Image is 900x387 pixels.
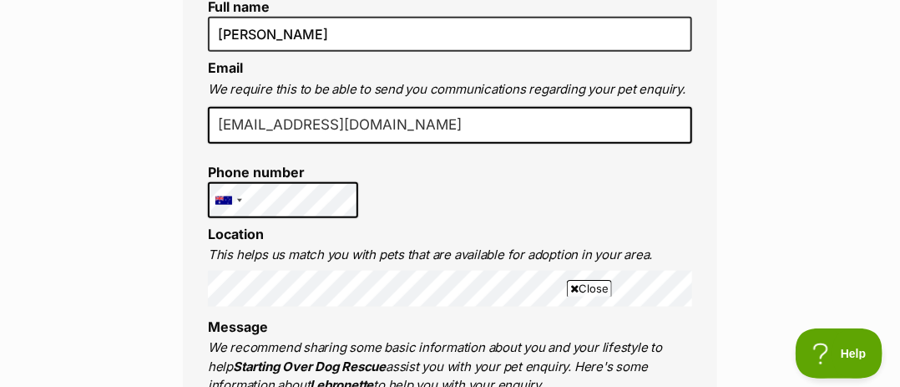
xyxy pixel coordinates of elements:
iframe: Advertisement [45,303,855,379]
span: Close [567,280,612,297]
p: This helps us match you with pets that are available for adoption in your area. [208,246,692,265]
input: E.g. Jimmy Chew [208,17,692,52]
iframe: Help Scout Beacon - Open [796,328,883,379]
div: Australia: +61 [209,183,247,217]
p: We require this to be able to send you communications regarding your pet enquiry. [208,80,692,99]
label: Email [208,59,243,76]
label: Phone number [208,165,358,180]
label: Location [208,226,264,242]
